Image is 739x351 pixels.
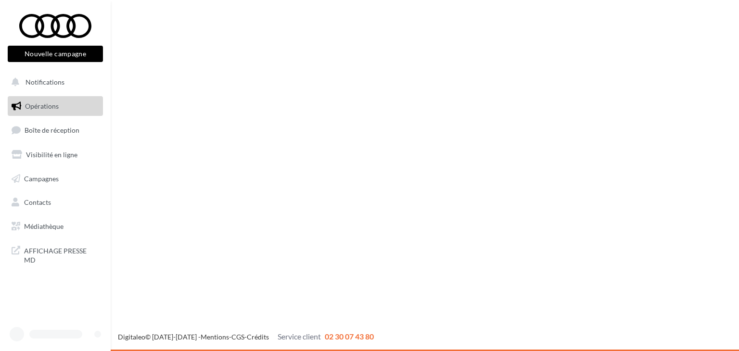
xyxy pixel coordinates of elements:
[231,333,244,341] a: CGS
[118,333,374,341] span: © [DATE]-[DATE] - - -
[247,333,269,341] a: Crédits
[25,102,59,110] span: Opérations
[6,96,105,116] a: Opérations
[24,174,59,182] span: Campagnes
[6,216,105,237] a: Médiathèque
[6,169,105,189] a: Campagnes
[6,72,101,92] button: Notifications
[118,333,145,341] a: Digitaleo
[6,192,105,213] a: Contacts
[278,332,321,341] span: Service client
[25,126,79,134] span: Boîte de réception
[24,222,64,230] span: Médiathèque
[8,46,103,62] button: Nouvelle campagne
[6,120,105,140] a: Boîte de réception
[325,332,374,341] span: 02 30 07 43 80
[24,198,51,206] span: Contacts
[26,150,77,159] span: Visibilité en ligne
[6,240,105,269] a: AFFICHAGE PRESSE MD
[201,333,229,341] a: Mentions
[24,244,99,265] span: AFFICHAGE PRESSE MD
[6,145,105,165] a: Visibilité en ligne
[25,78,64,86] span: Notifications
